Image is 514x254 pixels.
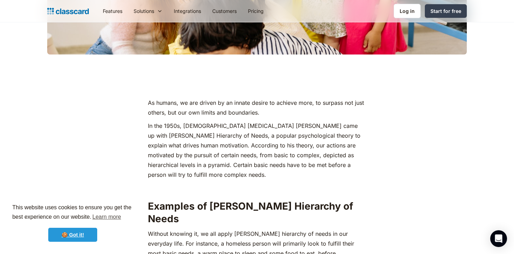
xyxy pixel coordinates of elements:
[207,3,242,19] a: Customers
[148,183,366,193] p: ‍
[148,121,366,180] p: In the 1950s, [DEMOGRAPHIC_DATA] [MEDICAL_DATA] [PERSON_NAME] came up with [PERSON_NAME] Hierarch...
[6,197,140,248] div: cookieconsent
[425,4,467,18] a: Start for free
[168,3,207,19] a: Integrations
[97,3,128,19] a: Features
[47,6,89,16] a: home
[91,212,122,222] a: learn more about cookies
[48,228,97,242] a: dismiss cookie message
[134,7,154,15] div: Solutions
[430,7,461,15] div: Start for free
[394,4,421,18] a: Log in
[242,3,269,19] a: Pricing
[148,98,366,117] p: As humans, we are driven by an innate desire to achieve more, to surpass not just others, but our...
[400,7,415,15] div: Log in
[148,200,366,225] h2: Examples of [PERSON_NAME] Hierarchy of Needs
[490,230,507,247] div: Open Intercom Messenger
[12,203,133,222] span: This website uses cookies to ensure you get the best experience on our website.
[128,3,168,19] div: Solutions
